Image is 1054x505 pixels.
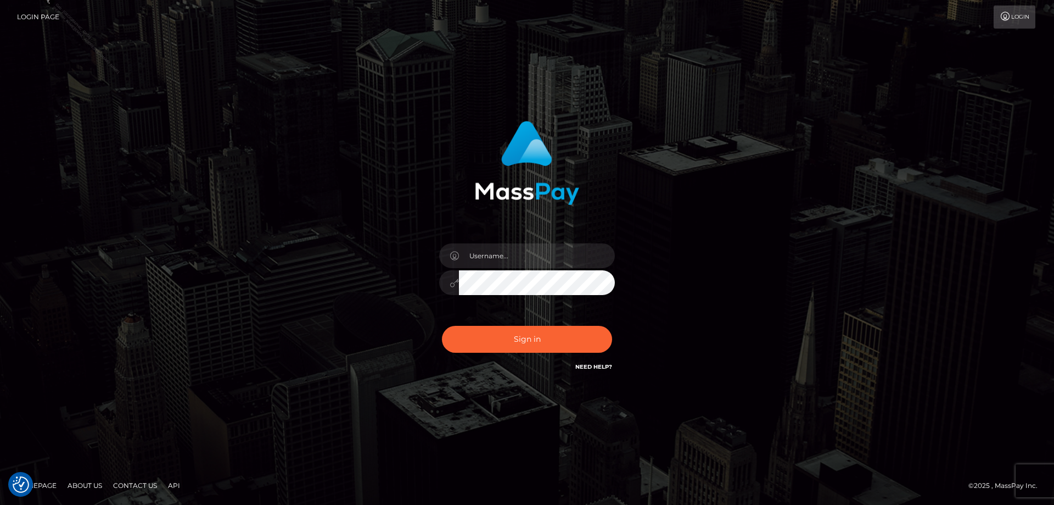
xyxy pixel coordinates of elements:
[164,477,184,494] a: API
[968,480,1046,492] div: © 2025 , MassPay Inc.
[12,477,61,494] a: Homepage
[17,5,59,29] a: Login Page
[994,5,1035,29] a: Login
[575,363,612,370] a: Need Help?
[475,121,579,205] img: MassPay Login
[13,476,29,493] button: Consent Preferences
[109,477,161,494] a: Contact Us
[459,243,615,268] input: Username...
[63,477,106,494] a: About Us
[442,326,612,353] button: Sign in
[13,476,29,493] img: Revisit consent button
